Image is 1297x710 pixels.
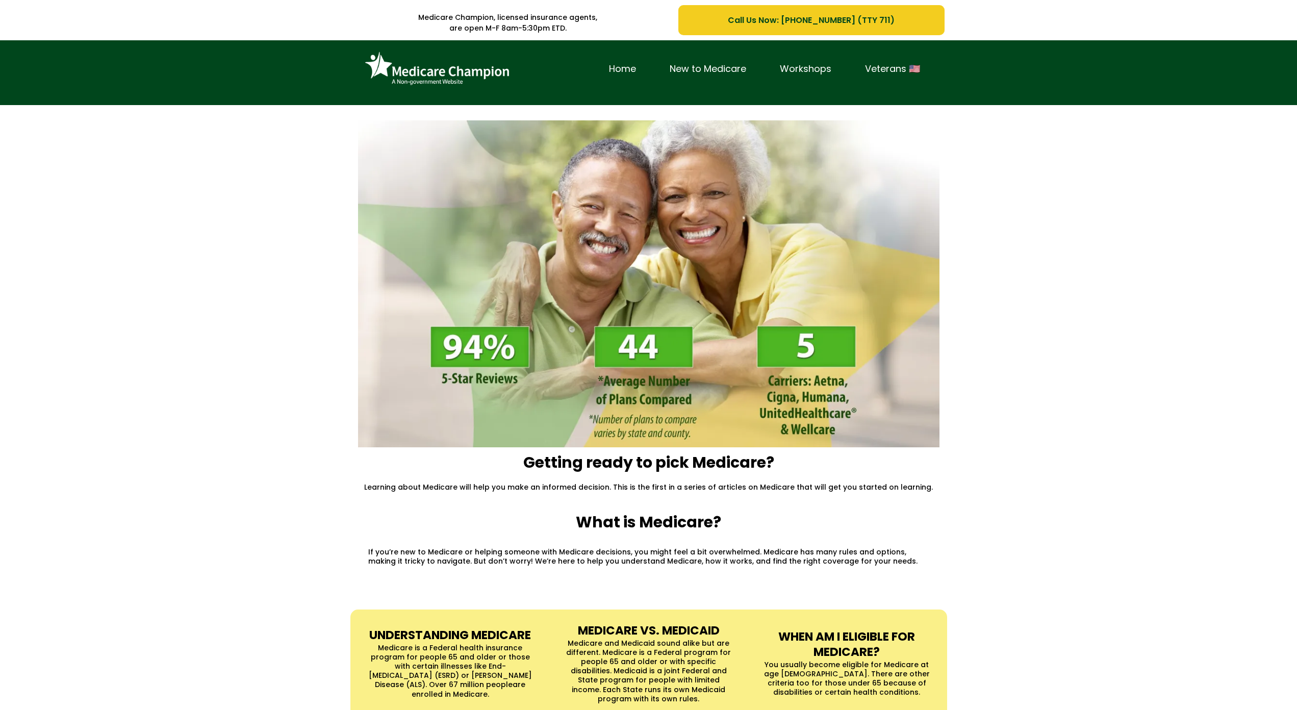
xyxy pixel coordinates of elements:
strong: WHEN AM I ELIGIBLE FOR MEDICARE? [778,628,915,660]
a: Workshops [763,61,848,77]
a: Veterans 🇺🇸 [848,61,937,77]
p: Medicare and Medicaid sound alike but are different. Medicare is a Federal program for people 65 ... [562,639,735,703]
span: Call Us Now: [PHONE_NUMBER] (TTY 711) [728,14,895,27]
strong: MEDICARE VS. MEDICAID [578,622,720,639]
a: New to Medicare [653,61,763,77]
p: If you’re new to Medicare or helping someone with Medicare decisions, you might feel a bit overwh... [368,547,934,566]
p: Learning about Medicare will help you make an informed decision. This is the first in a series of... [353,483,945,492]
strong: Getting ready to pick Medicare? [523,451,774,473]
strong: UNDERSTANDING MEDICARE [369,627,531,643]
p: You usually become eligible for Medicare at age [DEMOGRAPHIC_DATA]. There are other criteria too ... [760,660,933,697]
a: Call Us Now: 1-833-823-1990 (TTY 711) [678,5,944,35]
p: are open M-F 8am-5:30pm ETD. [353,23,664,34]
strong: What is Medicare? [576,511,721,533]
p: Medicare is a Federal health insurance program for people 65 and older or those with certain illn... [364,643,537,699]
a: Home [592,61,653,77]
p: Medicare Champion, licensed insurance agents, [353,12,664,23]
img: Brand Logo [361,48,514,90]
